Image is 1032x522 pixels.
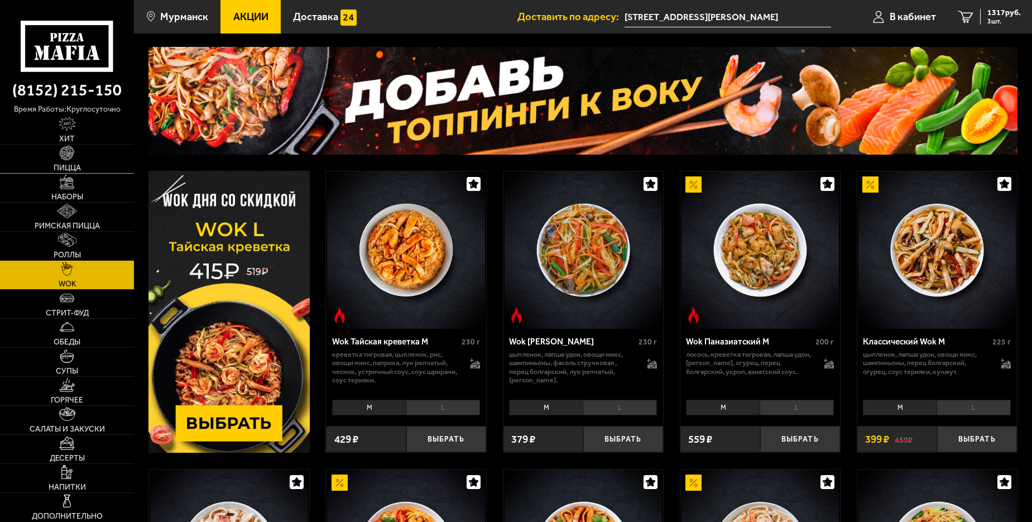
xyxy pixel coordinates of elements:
s: 459 ₽ [895,434,913,444]
li: L [583,400,657,415]
span: Роллы [54,251,81,259]
a: АкционныйОстрое блюдоWok Паназиатский M [680,171,840,329]
img: Острое блюдо [508,307,525,323]
span: Горячее [51,396,83,404]
span: 225 г [992,337,1011,347]
span: Наборы [51,193,83,201]
img: Акционный [862,176,879,193]
li: L [760,400,834,415]
span: 1317 руб. [987,9,1021,17]
div: Wok Паназиатский M [686,337,813,347]
div: Wok [PERSON_NAME] [509,337,636,347]
p: цыпленок, лапша удон, овощи микс, шампиньоны, перец болгарский, огурец, соус терияки, кунжут. [863,350,990,376]
span: Мурманск [160,12,208,22]
span: улица Аскольдовцев, 25к4 [625,7,831,27]
a: АкционныйКлассический Wok M [857,171,1017,329]
img: Акционный [685,475,702,491]
li: L [406,400,480,415]
span: Доставка [293,12,338,22]
li: M [509,400,583,415]
span: Дополнительно [32,513,103,520]
img: Острое блюдо [685,307,702,323]
span: Хит [59,135,75,143]
img: Wok Паназиатский M [681,171,839,329]
div: Wok Тайская креветка M [332,337,459,347]
img: Классический Wok M [858,171,1016,329]
span: Стрит-фуд [46,309,89,317]
span: Акции [233,12,268,22]
span: Супы [56,367,78,375]
span: Десерты [50,454,85,462]
span: 200 г [815,337,834,347]
li: L [937,400,1011,415]
img: Акционный [685,176,702,193]
span: 379 ₽ [511,434,535,444]
span: Обеды [54,338,80,346]
button: Выбрать [406,426,486,452]
span: Римская пицца [35,222,100,230]
span: WOK [59,280,76,288]
span: Пицца [54,164,81,172]
p: цыпленок, лапша удон, овощи микс, шампиньоны, фасоль стручковая , перец болгарский, лук репчатый,... [509,350,636,385]
li: M [332,400,406,415]
img: Острое блюдо [332,307,348,323]
a: Острое блюдоWok Карри М [503,171,663,329]
li: M [863,400,937,415]
span: 429 ₽ [334,434,358,444]
img: 15daf4d41897b9f0e9f617042186c801.svg [340,9,357,26]
span: Салаты и закуски [30,425,105,433]
button: Выбрать [583,426,663,452]
span: 559 ₽ [688,434,712,444]
span: 399 ₽ [865,434,889,444]
button: Выбрать [760,426,840,452]
img: Wok Тайская креветка M [327,171,484,329]
span: 230 г [639,337,657,347]
span: Доставить по адресу: [517,12,625,22]
span: В кабинет [890,12,936,22]
div: Классический Wok M [863,337,990,347]
span: Напитки [49,483,86,491]
li: M [686,400,760,415]
span: 3 шт. [987,18,1021,25]
img: Wok Карри М [505,171,662,329]
input: Ваш адрес доставки [625,7,831,27]
p: лосось, креветка тигровая, лапша удон, [PERSON_NAME], огурец, перец болгарский, укроп, азиатский ... [686,350,813,376]
span: 230 г [462,337,480,347]
img: Акционный [332,475,348,491]
a: Острое блюдоWok Тайская креветка M [326,171,486,329]
button: Выбрать [937,426,1017,452]
p: креветка тигровая, цыпленок, рис, овощи микс, паприка, лук репчатый, чеснок, устричный соус, соус... [332,350,459,385]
